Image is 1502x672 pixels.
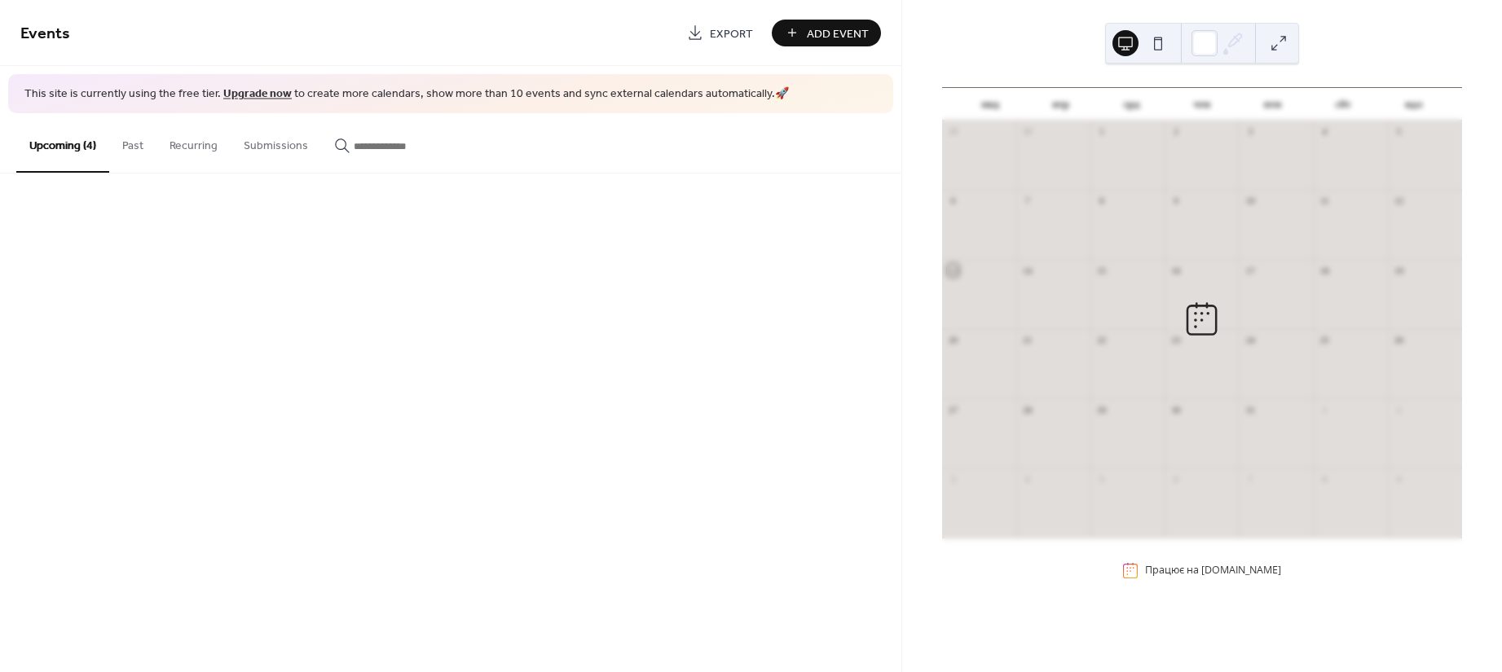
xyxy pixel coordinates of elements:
div: 23 [1169,334,1182,346]
div: 8 [1095,195,1108,207]
div: 13 [947,264,959,276]
div: 24 [1244,334,1256,346]
div: 2 [1169,125,1182,138]
div: 31 [1244,403,1256,415]
div: ндл [1378,88,1449,121]
a: Upgrade now [223,83,292,105]
div: сбт [1308,88,1379,121]
div: 26 [1393,334,1405,346]
div: 1 [1095,125,1108,138]
button: Recurring [156,113,231,171]
div: 25 [1319,334,1331,346]
div: 16 [1169,264,1182,276]
div: 12 [1393,195,1405,207]
div: втр [1025,88,1096,121]
button: Past [109,113,156,171]
span: Add Event [807,25,869,42]
div: 10 [1244,195,1256,207]
div: птн [1237,88,1308,121]
div: 2 [1393,403,1405,415]
div: 29 [1095,403,1108,415]
a: [DOMAIN_NAME] [1201,564,1281,578]
div: Працює на [1145,564,1281,578]
span: This site is currently using the free tier. to create more calendars, show more than 10 events an... [24,86,789,103]
div: 5 [1095,472,1108,485]
div: 14 [1021,264,1033,276]
div: 8 [1319,472,1331,485]
div: 4 [1021,472,1033,485]
div: 22 [1095,334,1108,346]
div: 9 [1393,472,1405,485]
div: 30 [1169,403,1182,415]
div: 27 [947,403,959,415]
a: Export [675,20,765,46]
button: Add Event [772,20,881,46]
div: 21 [1021,334,1033,346]
div: срд [1096,88,1167,121]
button: Upcoming (4) [16,113,109,173]
div: 20 [947,334,959,346]
div: 3 [947,472,959,485]
div: 29 [947,125,959,138]
div: пнд [955,88,1026,121]
div: 6 [947,195,959,207]
button: Submissions [231,113,321,171]
div: 6 [1169,472,1182,485]
div: 15 [1095,264,1108,276]
div: 1 [1319,403,1331,415]
div: 30 [1021,125,1033,138]
span: Events [20,18,70,50]
div: 7 [1244,472,1256,485]
div: чтв [1167,88,1238,121]
div: 17 [1244,264,1256,276]
div: 4 [1319,125,1331,138]
span: Export [710,25,753,42]
div: 5 [1393,125,1405,138]
div: 19 [1393,264,1405,276]
div: 3 [1244,125,1256,138]
div: 9 [1169,195,1182,207]
div: 11 [1319,195,1331,207]
div: 28 [1021,403,1033,415]
div: 7 [1021,195,1033,207]
div: 18 [1319,264,1331,276]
